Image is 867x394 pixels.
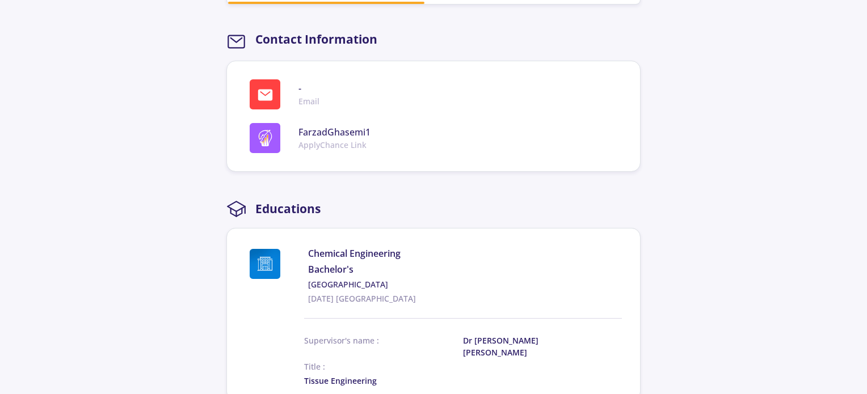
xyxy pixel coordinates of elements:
span: - [298,82,319,95]
span: Bachelor's [308,262,622,276]
span: Email [298,95,319,107]
span: Tissue Engineering [304,375,377,386]
span: Supervisor's name : [304,334,463,358]
span: Dr [PERSON_NAME][PERSON_NAME] [463,334,569,358]
span: Chemical Engineering [308,247,622,260]
span: ApplyChance Link [298,139,371,151]
h2: Contact Information [255,32,377,46]
span: Title : [304,361,325,372]
span: FarzadGhasemi1 [298,125,371,139]
a: [GEOGRAPHIC_DATA] [308,278,622,290]
h2: Educations [255,202,321,216]
span: [DATE] [GEOGRAPHIC_DATA] [308,293,622,304]
img: logo [257,130,273,146]
img: University of Guilan logo [250,249,280,279]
